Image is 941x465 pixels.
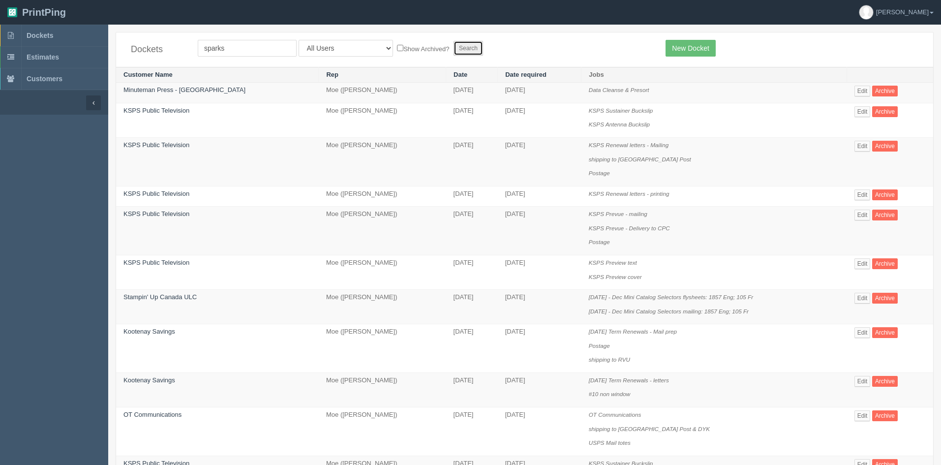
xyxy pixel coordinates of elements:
span: Customers [27,75,62,83]
a: Edit [854,189,871,200]
i: [DATE] Term Renewals - letters [589,377,669,383]
input: Search [454,41,483,56]
a: KSPS Public Television [123,210,189,217]
i: KSPS Prevue - mailing [589,211,647,217]
i: #10 non window [589,391,630,397]
td: Moe ([PERSON_NAME]) [319,407,446,456]
td: [DATE] [446,324,498,373]
td: [DATE] [446,207,498,255]
i: OT Communications [589,411,641,418]
i: KSPS Preview cover [589,274,642,280]
a: Stampin' Up Canada ULC [123,293,197,301]
td: [DATE] [498,138,581,186]
a: KSPS Public Television [123,141,189,149]
td: [DATE] [446,372,498,407]
a: Edit [854,258,871,269]
td: Moe ([PERSON_NAME]) [319,324,446,373]
i: KSPS Renewal letters - printing [589,190,669,197]
i: shipping to [GEOGRAPHIC_DATA] Post & DYK [589,426,710,432]
i: Postage [589,239,610,245]
td: [DATE] [446,255,498,289]
span: Estimates [27,53,59,61]
a: Edit [854,327,871,338]
a: Kootenay Savings [123,328,175,335]
td: [DATE] [498,407,581,456]
a: Rep [326,71,338,78]
a: Edit [854,410,871,421]
span: Dockets [27,31,53,39]
td: [DATE] [498,186,581,207]
input: Show Archived? [397,45,403,51]
td: [DATE] [498,290,581,324]
a: Archive [872,210,898,220]
td: Moe ([PERSON_NAME]) [319,186,446,207]
a: KSPS Public Television [123,259,189,266]
label: Show Archived? [397,43,449,54]
a: Archive [872,86,898,96]
th: Jobs [581,67,847,83]
a: KSPS Public Television [123,190,189,197]
i: KSPS Sustainer Buckslip [589,107,653,114]
a: Archive [872,376,898,387]
td: [DATE] [498,83,581,103]
img: avatar_default-7531ab5dedf162e01f1e0bb0964e6a185e93c5c22dfe317fb01d7f8cd2b1632c.jpg [859,5,873,19]
i: shipping to [GEOGRAPHIC_DATA] Post [589,156,691,162]
td: [DATE] [446,103,498,137]
i: shipping to RVU [589,356,630,363]
h4: Dockets [131,45,183,55]
a: Customer Name [123,71,173,78]
i: USPS Mail totes [589,439,631,446]
td: [DATE] [446,186,498,207]
a: Edit [854,210,871,220]
td: Moe ([PERSON_NAME]) [319,103,446,137]
a: Edit [854,106,871,117]
a: Minuteman Press - [GEOGRAPHIC_DATA] [123,86,245,93]
td: [DATE] [446,290,498,324]
td: [DATE] [498,255,581,289]
a: Edit [854,293,871,304]
a: Archive [872,258,898,269]
a: Edit [854,86,871,96]
i: Postage [589,342,610,349]
i: KSPS Renewal letters - Mailing [589,142,668,148]
a: Edit [854,141,871,152]
a: New Docket [666,40,715,57]
td: Moe ([PERSON_NAME]) [319,290,446,324]
a: Archive [872,410,898,421]
td: [DATE] [446,83,498,103]
a: KSPS Public Television [123,107,189,114]
a: Date required [505,71,546,78]
td: Moe ([PERSON_NAME]) [319,372,446,407]
td: [DATE] [446,407,498,456]
td: [DATE] [498,324,581,373]
a: Kootenay Savings [123,376,175,384]
i: KSPS Prevue - Delivery to CPC [589,225,670,231]
i: [DATE] - Dec Mini Catalog Selectors mailing: 1857 Eng; 105 Fr [589,308,749,314]
a: Edit [854,376,871,387]
i: Postage [589,170,610,176]
td: [DATE] [446,138,498,186]
i: [DATE] Term Renewals - Mail prep [589,328,677,335]
i: KSPS Antenna Buckslip [589,121,650,127]
a: Archive [872,106,898,117]
a: Archive [872,141,898,152]
a: Date [454,71,467,78]
i: KSPS Preview text [589,259,637,266]
i: Data Cleanse & Presort [589,87,649,93]
td: [DATE] [498,207,581,255]
td: Moe ([PERSON_NAME]) [319,83,446,103]
td: [DATE] [498,103,581,137]
td: Moe ([PERSON_NAME]) [319,207,446,255]
a: Archive [872,189,898,200]
i: [DATE] - Dec Mini Catalog Selectors flysheets: 1857 Eng; 105 Fr [589,294,753,300]
a: Archive [872,327,898,338]
input: Customer Name [198,40,297,57]
img: logo-3e63b451c926e2ac314895c53de4908e5d424f24456219fb08d385ab2e579770.png [7,7,17,17]
a: Archive [872,293,898,304]
td: Moe ([PERSON_NAME]) [319,255,446,289]
td: Moe ([PERSON_NAME]) [319,138,446,186]
td: [DATE] [498,372,581,407]
a: OT Communications [123,411,182,418]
